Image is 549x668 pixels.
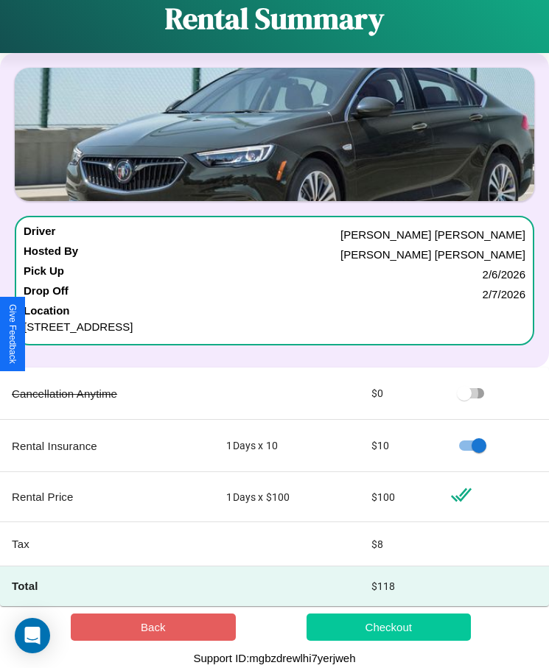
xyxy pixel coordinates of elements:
[24,225,55,245] h4: Driver
[24,245,78,264] h4: Hosted By
[360,522,439,566] td: $ 8
[214,420,359,472] td: 1 Days x 10
[12,578,203,594] h4: Total
[24,264,64,284] h4: Pick Up
[360,420,439,472] td: $ 10
[12,487,203,507] p: Rental Price
[193,648,355,668] p: Support ID: mgbzdrewlhi7yerjweh
[360,566,439,606] td: $ 118
[360,368,439,420] td: $ 0
[340,225,525,245] p: [PERSON_NAME] [PERSON_NAME]
[7,304,18,364] div: Give Feedback
[340,245,525,264] p: [PERSON_NAME] [PERSON_NAME]
[15,618,50,653] div: Open Intercom Messenger
[360,472,439,522] td: $ 100
[24,317,525,337] p: [STREET_ADDRESS]
[24,304,525,317] h4: Location
[12,384,203,404] p: Cancellation Anytime
[307,613,472,641] button: Checkout
[24,284,69,304] h4: Drop Off
[214,472,359,522] td: 1 Days x $ 100
[12,436,203,456] p: Rental Insurance
[483,284,525,304] p: 2 / 7 / 2026
[12,534,203,554] p: Tax
[483,264,525,284] p: 2 / 6 / 2026
[71,613,236,641] button: Back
